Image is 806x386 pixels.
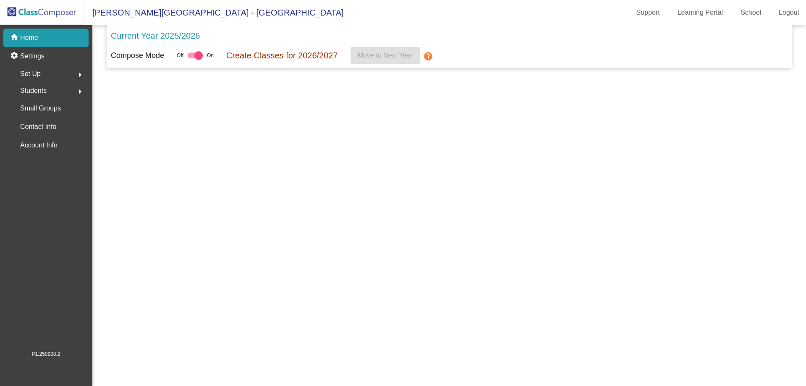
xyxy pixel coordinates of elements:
a: Learning Portal [671,6,730,19]
mat-icon: arrow_right [75,87,85,97]
p: Settings [20,51,44,61]
span: Students [20,85,47,97]
mat-icon: arrow_right [75,70,85,80]
button: Move to Next Year [351,47,420,64]
p: Compose Mode [111,50,164,61]
p: Contact Info [20,121,56,133]
span: Set Up [20,68,41,80]
mat-icon: home [10,33,20,43]
a: Logout [772,6,806,19]
span: On [207,52,214,59]
mat-icon: help [423,51,433,61]
p: Current Year 2025/2026 [111,29,200,42]
a: Support [630,6,667,19]
span: [PERSON_NAME][GEOGRAPHIC_DATA] - [GEOGRAPHIC_DATA] [84,6,344,19]
p: Account Info [20,139,58,151]
mat-icon: settings [10,51,20,61]
p: Home [20,33,38,43]
p: Create Classes for 2026/2027 [226,49,338,62]
span: Move to Next Year [358,52,413,59]
a: School [734,6,768,19]
p: Small Groups [20,102,61,114]
span: Off [177,52,183,59]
